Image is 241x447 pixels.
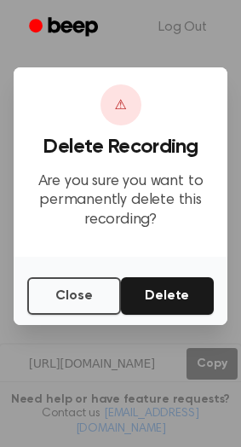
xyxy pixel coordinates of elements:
[121,277,215,315] button: Delete
[141,7,224,48] a: Log Out
[27,136,214,159] h3: Delete Recording
[27,172,214,230] p: Are you sure you want to permanently delete this recording?
[17,11,113,44] a: Beep
[100,84,141,125] div: ⚠
[27,277,121,315] button: Close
